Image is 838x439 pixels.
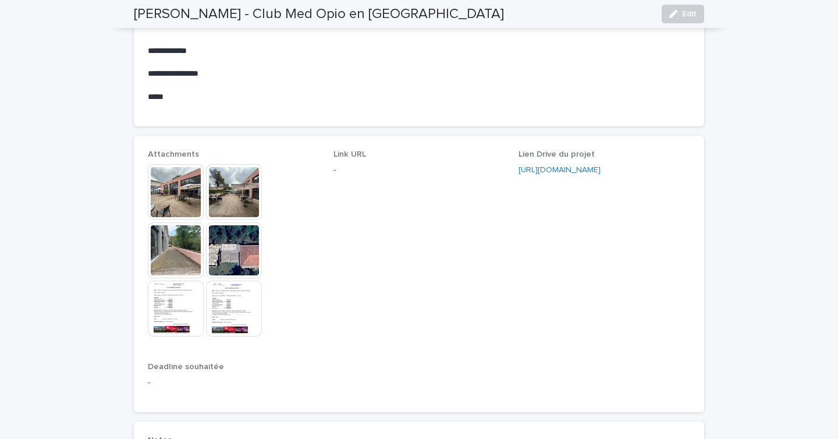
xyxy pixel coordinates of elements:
button: Edit [662,5,704,23]
a: [URL][DOMAIN_NAME] [519,166,601,174]
p: - [148,377,690,389]
p: - [333,164,505,176]
span: Edit [682,10,697,18]
span: Link URL [333,150,366,158]
h2: [PERSON_NAME] - Club Med Opio en [GEOGRAPHIC_DATA] [134,6,504,23]
span: Attachments [148,150,199,158]
span: Lien Drive du projet [519,150,595,158]
span: Deadline souhaitée [148,363,224,371]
